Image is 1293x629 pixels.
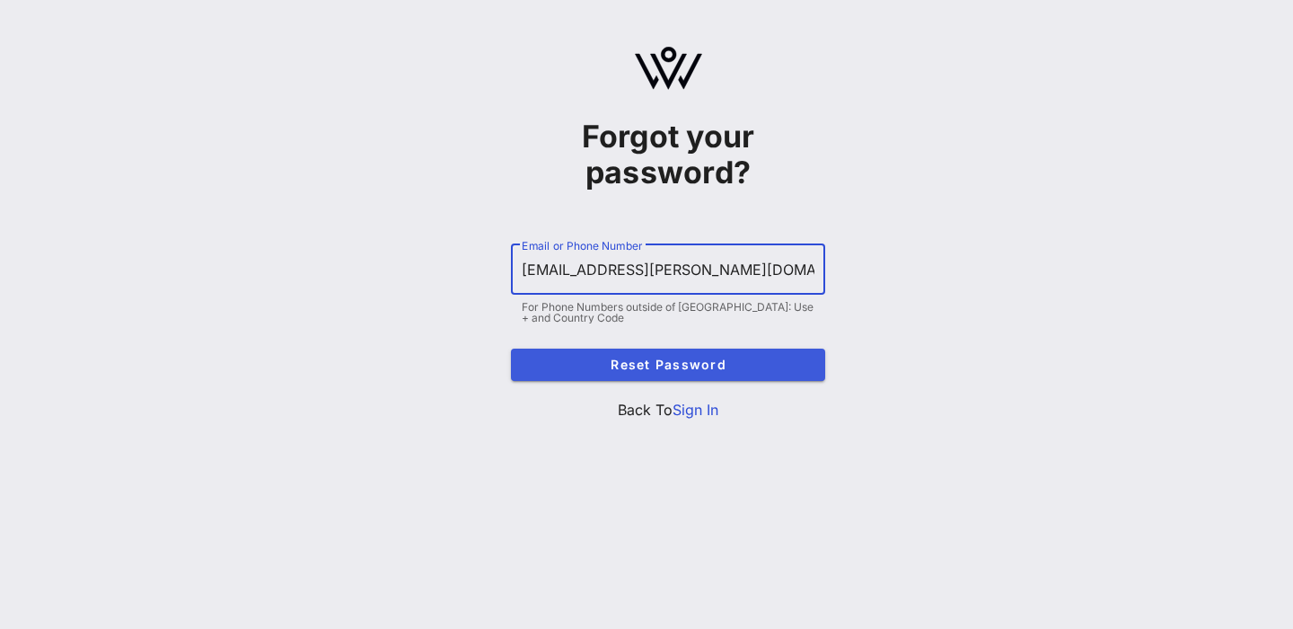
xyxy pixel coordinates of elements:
h1: Forgot your password? [511,119,825,190]
img: logo.svg [635,47,702,90]
button: Reset Password [511,349,825,381]
span: Reset Password [525,357,811,372]
p: Back To [511,399,825,421]
div: For Phone Numbers outside of [GEOGRAPHIC_DATA]: Use + and Country Code [522,302,814,323]
input: Email or Phone Number [522,255,814,284]
a: Sign In [673,401,718,419]
label: Email or Phone Number [522,239,642,252]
